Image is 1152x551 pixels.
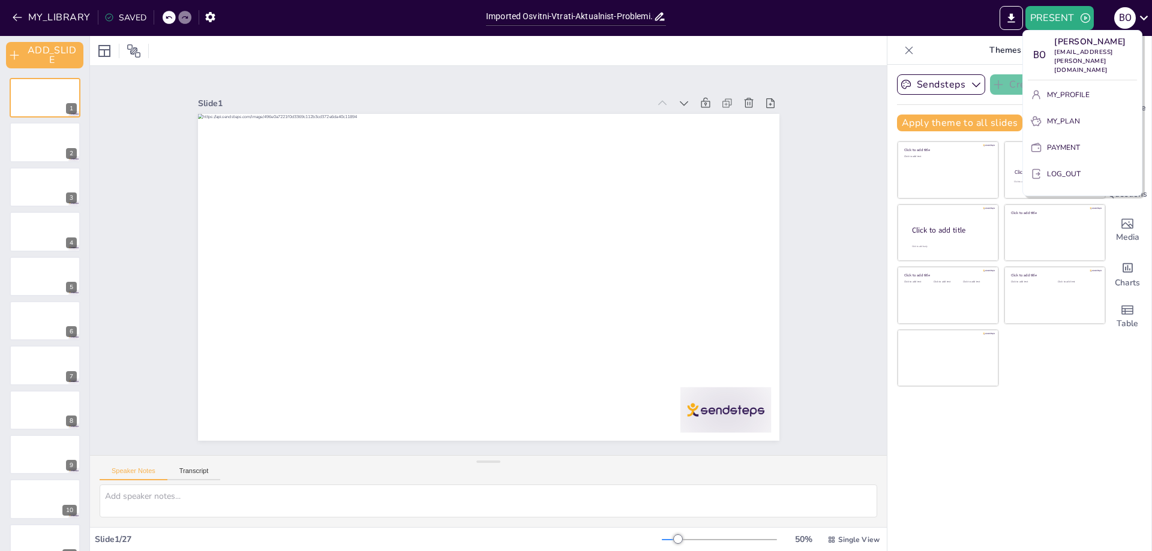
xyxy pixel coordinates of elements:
p: MY_PLAN [1047,116,1080,127]
div: В О [1028,44,1049,66]
button: LOG_OUT [1028,164,1137,183]
button: MY_PROFILE [1028,85,1137,104]
p: PAYMENT [1047,142,1080,153]
p: LOG_OUT [1047,168,1081,179]
button: MY_PLAN [1028,112,1137,131]
p: [EMAIL_ADDRESS][PERSON_NAME][DOMAIN_NAME] [1054,48,1137,75]
p: MY_PROFILE [1047,89,1090,100]
p: [PERSON_NAME] [1054,35,1137,48]
button: PAYMENT [1028,138,1137,157]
